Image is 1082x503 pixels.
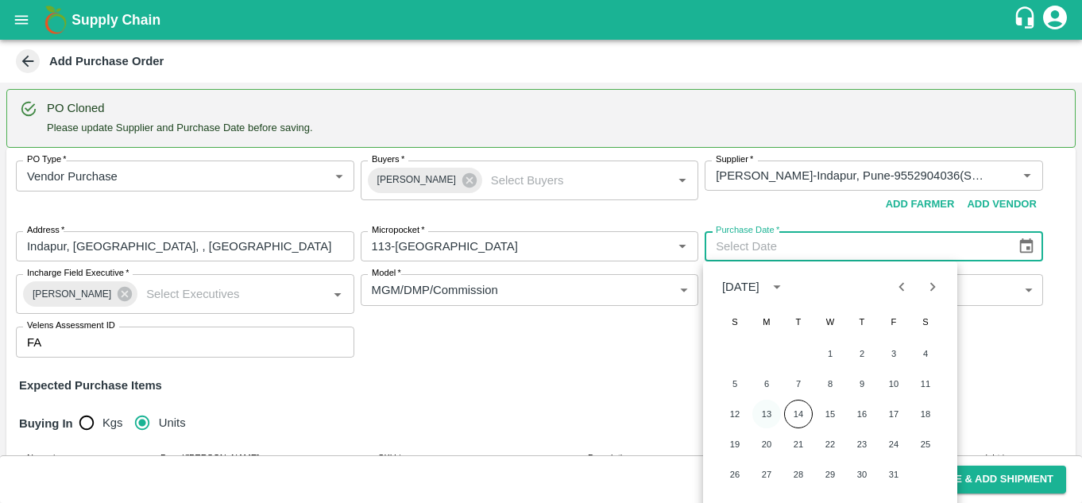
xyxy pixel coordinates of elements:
[716,153,753,166] label: Supplier
[752,306,781,338] span: Monday
[752,460,781,489] button: 27
[816,430,844,459] button: 22
[1041,3,1069,37] div: account of current user
[27,334,41,351] p: FA
[23,286,121,303] span: [PERSON_NAME]
[784,306,813,338] span: Tuesday
[911,430,940,459] button: 25
[372,267,401,280] label: Model
[721,306,749,338] span: Sunday
[848,430,876,459] button: 23
[47,95,313,142] div: Please update Supplier and Purchase Date before saving.
[816,370,844,398] button: 8
[848,306,876,338] span: Thursday
[588,452,632,465] label: Description
[140,284,302,304] input: Select Executives
[1013,6,1041,34] div: customer-support
[848,400,876,428] button: 16
[848,460,876,489] button: 30
[784,430,813,459] button: 21
[911,306,940,338] span: Saturday
[27,168,118,185] p: Vendor Purchase
[911,339,940,368] button: 4
[716,224,779,237] label: Purchase Date
[372,153,404,166] label: Buyers
[365,236,647,257] input: Micropocket
[752,430,781,459] button: 20
[19,379,162,392] strong: Expected Purchase Items
[372,281,498,299] p: MGM/DMP/Commission
[939,452,1005,465] label: Average weight
[722,278,759,296] div: [DATE]
[816,400,844,428] button: 15
[848,370,876,398] button: 9
[784,370,813,398] button: 7
[848,339,876,368] button: 2
[1011,231,1041,261] button: Choose date
[16,231,354,261] input: Address
[879,400,908,428] button: 17
[1017,165,1038,186] button: Open
[879,460,908,489] button: 31
[40,4,71,36] img: logo
[784,400,813,428] button: 14
[816,306,844,338] span: Wednesday
[49,55,164,68] b: Add Purchase Order
[784,460,813,489] button: 28
[721,370,749,398] button: 5
[327,284,348,304] button: Open
[879,339,908,368] button: 3
[27,267,129,280] label: Incharge Field Executive
[27,319,115,332] label: Velens Assessment ID
[752,370,781,398] button: 6
[368,172,466,188] span: [PERSON_NAME]
[816,339,844,368] button: 1
[887,272,917,302] button: Previous month
[922,466,1066,493] button: Save & Add Shipment
[960,191,1042,219] button: Add Vendor
[13,407,79,440] h6: Buying In
[672,170,693,191] button: Open
[485,170,647,191] input: Select Buyers
[879,191,961,219] button: Add Farmer
[71,9,1013,31] a: Supply Chain
[816,460,844,489] button: 29
[378,452,401,465] label: SKU
[160,452,259,465] label: Brand/[PERSON_NAME]
[372,224,425,237] label: Micropocket
[764,274,790,300] button: calendar view is open, switch to year view
[672,236,693,257] button: Open
[3,2,40,38] button: open drawer
[27,153,67,166] label: PO Type
[879,430,908,459] button: 24
[27,224,64,237] label: Address
[911,400,940,428] button: 18
[79,407,199,439] div: buying_in
[709,165,991,186] input: Select Supplier
[721,460,749,489] button: 26
[721,400,749,428] button: 12
[159,414,186,431] span: Units
[47,99,313,117] div: PO Cloned
[368,168,482,193] div: [PERSON_NAME]
[705,231,1004,261] input: Select Date
[752,400,781,428] button: 13
[879,306,908,338] span: Friday
[879,370,908,398] button: 10
[918,272,948,302] button: Next month
[27,452,56,465] label: Name
[911,370,940,398] button: 11
[721,430,749,459] button: 19
[23,281,137,307] div: [PERSON_NAME]
[102,414,123,431] span: Kgs
[71,12,160,28] b: Supply Chain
